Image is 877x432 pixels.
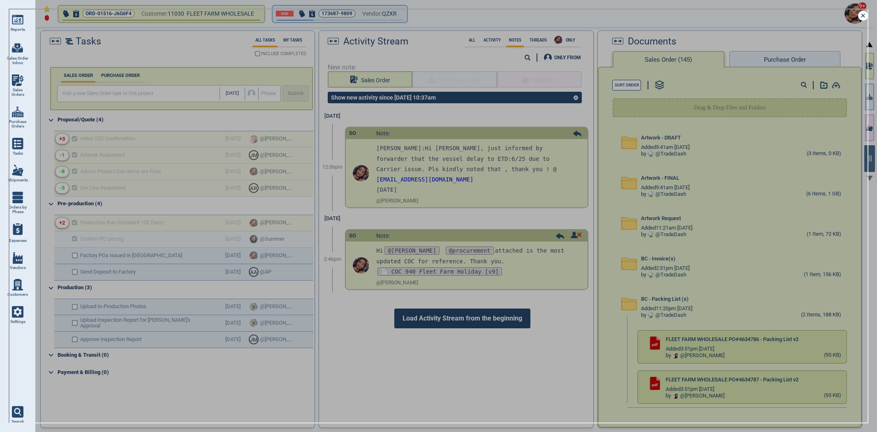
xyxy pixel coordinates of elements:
span: Sales Orders [7,88,29,97]
span: Purchase Orders [7,119,29,129]
span: Orders by Phase [7,205,29,214]
iframe: pdf [9,9,868,423]
span: Sales Order Inbox [7,56,29,65]
span: Customers [7,292,28,297]
span: Shipments [8,178,28,183]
